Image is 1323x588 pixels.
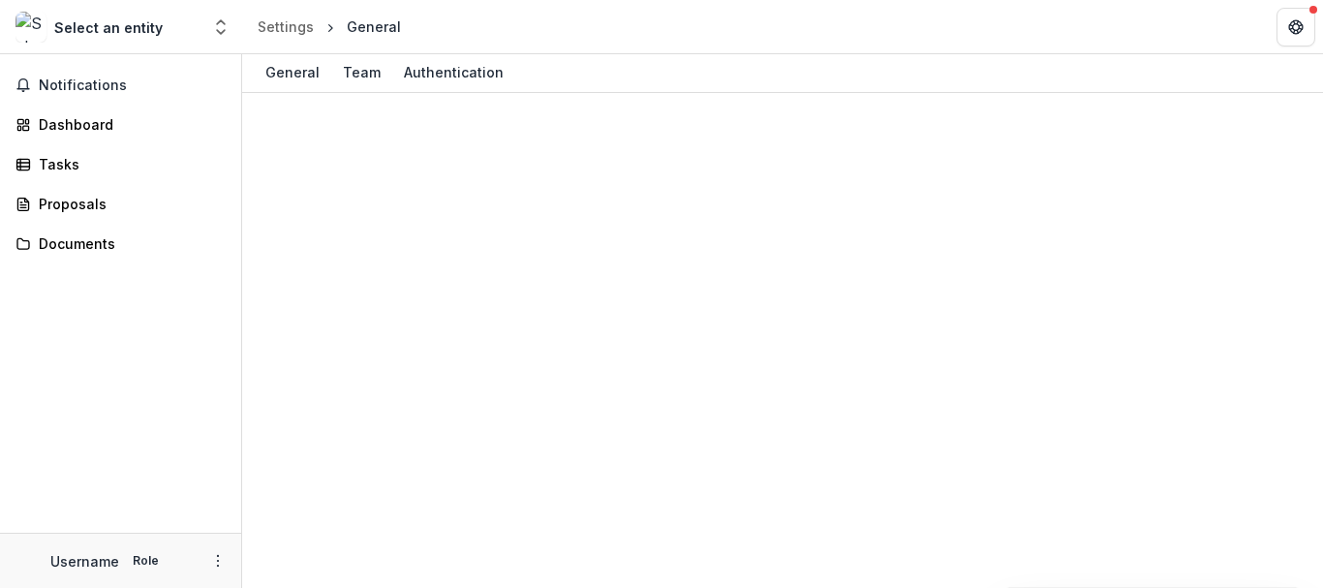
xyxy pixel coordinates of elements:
[39,154,218,174] div: Tasks
[250,13,409,41] nav: breadcrumb
[50,551,119,572] p: Username
[39,194,218,214] div: Proposals
[206,549,230,573] button: More
[8,108,233,140] a: Dashboard
[335,54,388,92] a: Team
[8,148,233,180] a: Tasks
[54,17,163,38] div: Select an entity
[39,77,226,94] span: Notifications
[15,12,46,43] img: Select an entity
[335,58,388,86] div: Team
[258,58,327,86] div: General
[250,13,322,41] a: Settings
[1277,8,1315,46] button: Get Help
[258,16,314,37] div: Settings
[347,16,401,37] div: General
[207,8,234,46] button: Open entity switcher
[396,54,511,92] a: Authentication
[8,70,233,101] button: Notifications
[127,552,165,570] p: Role
[8,188,233,220] a: Proposals
[39,114,218,135] div: Dashboard
[39,233,218,254] div: Documents
[8,228,233,260] a: Documents
[396,58,511,86] div: Authentication
[258,54,327,92] a: General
